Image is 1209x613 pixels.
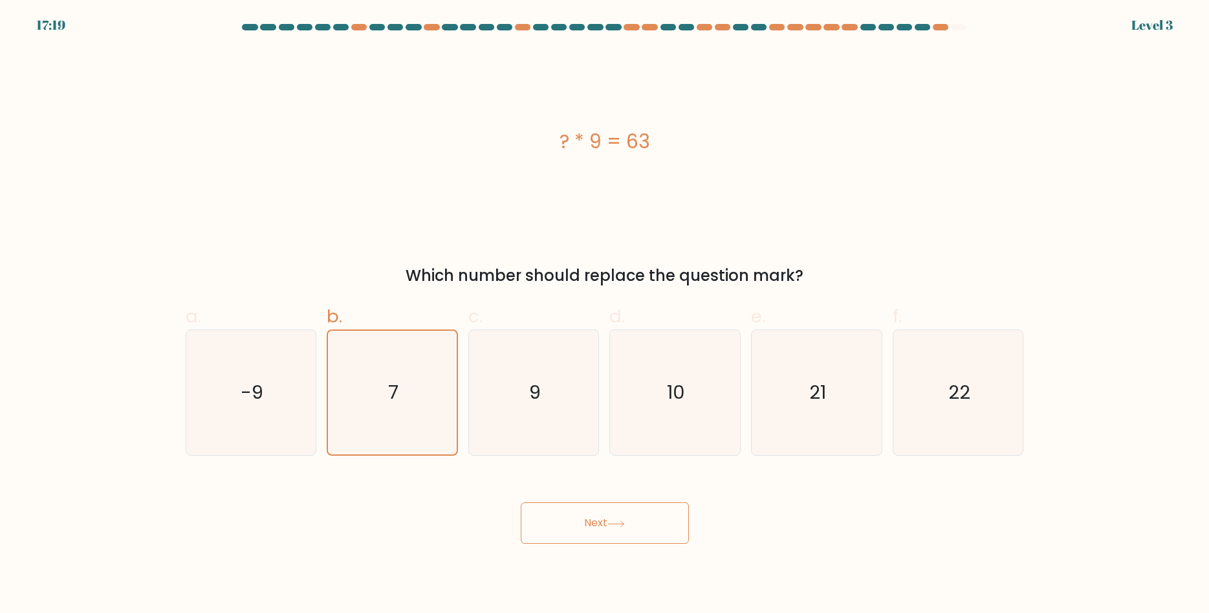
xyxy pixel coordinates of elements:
div: Level 3 [1131,16,1173,35]
button: Next [521,502,689,544]
span: d. [609,304,625,329]
text: 22 [948,380,970,406]
div: 17:19 [36,16,65,35]
text: -9 [241,380,263,406]
div: Which number should replace the question mark? [193,264,1016,287]
span: e. [751,304,765,329]
span: f. [893,304,902,329]
text: 7 [388,380,398,406]
span: c. [468,304,483,329]
text: 10 [668,380,686,406]
text: 9 [529,380,541,406]
div: ? * 9 = 63 [186,127,1024,156]
text: 21 [809,380,826,406]
span: b. [327,304,342,329]
span: a. [186,304,201,329]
